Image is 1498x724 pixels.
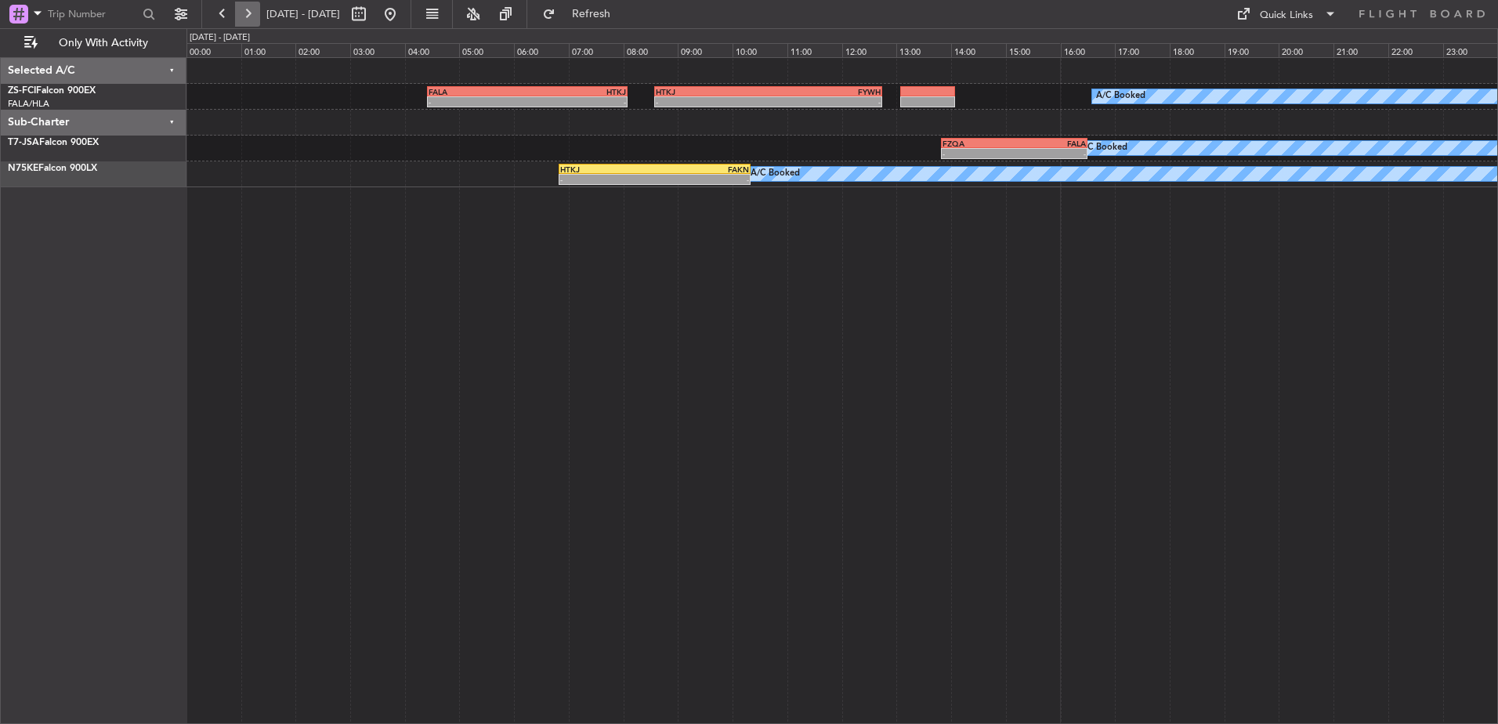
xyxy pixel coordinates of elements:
span: T7-JSA [8,138,39,147]
button: Refresh [535,2,629,27]
a: T7-JSAFalcon 900EX [8,138,99,147]
div: 14:00 [951,43,1006,57]
button: Only With Activity [17,31,170,56]
span: [DATE] - [DATE] [266,7,340,21]
button: Quick Links [1228,2,1344,27]
span: Only With Activity [41,38,165,49]
div: 04:00 [405,43,460,57]
div: 03:00 [350,43,405,57]
div: 01:00 [241,43,296,57]
div: HTKJ [560,165,654,174]
div: A/C Booked [1096,85,1145,108]
div: [DATE] - [DATE] [190,31,250,45]
a: FALA/HLA [8,98,49,110]
div: HTKJ [527,87,626,96]
div: - [769,97,881,107]
div: FYWH [769,87,881,96]
div: - [943,149,1014,158]
div: Quick Links [1260,8,1313,24]
div: - [560,175,654,184]
div: 12:00 [842,43,897,57]
div: A/C Booked [1078,136,1127,160]
div: 20:00 [1279,43,1333,57]
input: Trip Number [48,2,138,26]
div: 11:00 [787,43,842,57]
div: 09:00 [678,43,733,57]
div: 05:00 [459,43,514,57]
div: FAKN [655,165,749,174]
div: 07:00 [569,43,624,57]
div: 22:00 [1388,43,1443,57]
div: FALA [429,87,527,96]
div: - [655,175,749,184]
div: FZQA [943,139,1014,148]
div: - [527,97,626,107]
div: 00:00 [186,43,241,57]
div: 02:00 [295,43,350,57]
div: 18:00 [1170,43,1225,57]
div: - [429,97,527,107]
div: - [656,97,769,107]
div: 08:00 [624,43,678,57]
div: 21:00 [1333,43,1388,57]
a: N75KEFalcon 900LX [8,164,97,173]
span: Refresh [559,9,624,20]
span: N75KE [8,164,38,173]
a: ZS-FCIFalcon 900EX [8,86,96,96]
span: ZS-FCI [8,86,36,96]
div: 06:00 [514,43,569,57]
div: A/C Booked [751,162,800,186]
div: 10:00 [733,43,787,57]
div: - [1015,149,1086,158]
div: 19:00 [1225,43,1279,57]
div: FALA [1015,139,1086,148]
div: 17:00 [1115,43,1170,57]
div: 16:00 [1061,43,1116,57]
div: 15:00 [1006,43,1061,57]
div: HTKJ [656,87,769,96]
div: 13:00 [896,43,951,57]
div: 23:00 [1443,43,1498,57]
